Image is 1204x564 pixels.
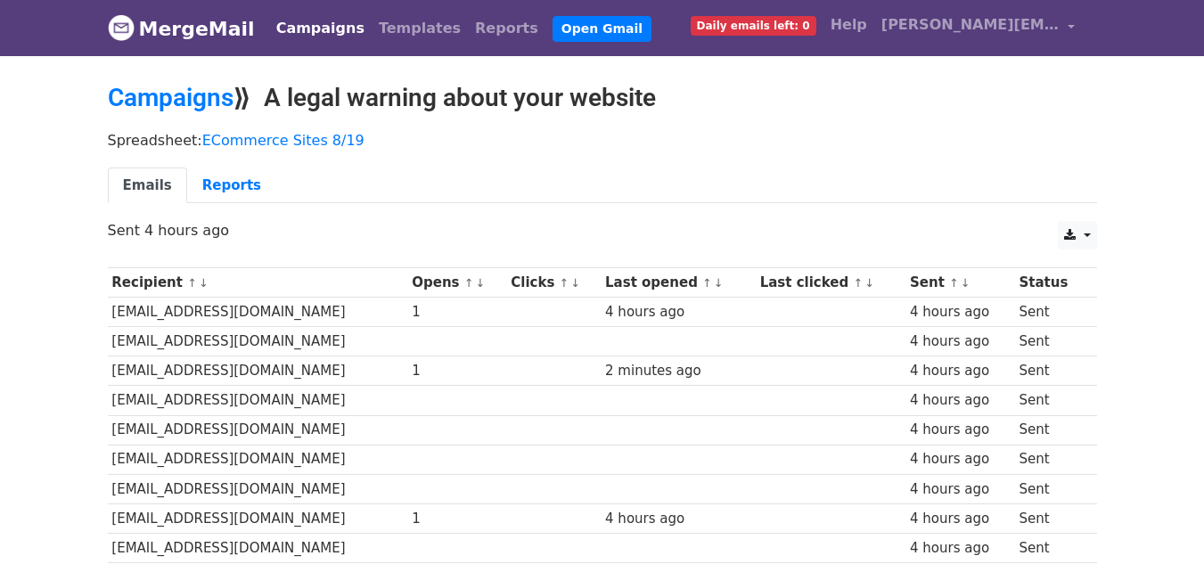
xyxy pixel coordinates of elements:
[560,276,569,290] a: ↑
[1015,298,1086,327] td: Sent
[1015,474,1086,503] td: Sent
[823,7,874,43] a: Help
[864,276,874,290] a: ↓
[910,361,1011,381] div: 4 hours ago
[108,386,408,415] td: [EMAIL_ADDRESS][DOMAIN_NAME]
[910,420,1011,440] div: 4 hours ago
[412,361,502,381] div: 1
[1015,445,1086,474] td: Sent
[553,16,651,42] a: Open Gmail
[881,14,1060,36] span: [PERSON_NAME][EMAIL_ADDRESS][DOMAIN_NAME]
[407,268,506,298] th: Opens
[961,276,971,290] a: ↓
[605,509,751,529] div: 4 hours ago
[874,7,1083,49] a: [PERSON_NAME][EMAIL_ADDRESS][DOMAIN_NAME]
[910,509,1011,529] div: 4 hours ago
[108,221,1097,240] p: Sent 4 hours ago
[910,449,1011,470] div: 4 hours ago
[108,10,255,47] a: MergeMail
[910,302,1011,323] div: 4 hours ago
[910,390,1011,411] div: 4 hours ago
[910,538,1011,559] div: 4 hours ago
[202,132,364,149] a: ECommerce Sites 8/19
[412,509,502,529] div: 1
[691,16,816,36] span: Daily emails left: 0
[108,533,408,562] td: [EMAIL_ADDRESS][DOMAIN_NAME]
[108,14,135,41] img: MergeMail logo
[1015,386,1086,415] td: Sent
[199,276,209,290] a: ↓
[910,331,1011,352] div: 4 hours ago
[108,503,408,533] td: [EMAIL_ADDRESS][DOMAIN_NAME]
[108,83,1097,113] h2: ⟫ A legal warning about your website
[570,276,580,290] a: ↓
[412,302,502,323] div: 1
[1015,327,1086,356] td: Sent
[372,11,468,46] a: Templates
[108,474,408,503] td: [EMAIL_ADDRESS][DOMAIN_NAME]
[702,276,712,290] a: ↑
[684,7,823,43] a: Daily emails left: 0
[853,276,863,290] a: ↑
[269,11,372,46] a: Campaigns
[506,268,601,298] th: Clicks
[1015,415,1086,445] td: Sent
[605,361,751,381] div: 2 minutes ago
[464,276,474,290] a: ↑
[756,268,905,298] th: Last clicked
[108,445,408,474] td: [EMAIL_ADDRESS][DOMAIN_NAME]
[108,131,1097,150] p: Spreadsheet:
[108,298,408,327] td: [EMAIL_ADDRESS][DOMAIN_NAME]
[949,276,959,290] a: ↑
[1015,268,1086,298] th: Status
[108,415,408,445] td: [EMAIL_ADDRESS][DOMAIN_NAME]
[108,168,187,204] a: Emails
[605,302,751,323] div: 4 hours ago
[187,168,276,204] a: Reports
[1015,533,1086,562] td: Sent
[1015,356,1086,386] td: Sent
[1015,503,1086,533] td: Sent
[108,83,233,112] a: Campaigns
[108,268,408,298] th: Recipient
[187,276,197,290] a: ↑
[108,356,408,386] td: [EMAIL_ADDRESS][DOMAIN_NAME]
[905,268,1014,298] th: Sent
[601,268,756,298] th: Last opened
[108,327,408,356] td: [EMAIL_ADDRESS][DOMAIN_NAME]
[476,276,486,290] a: ↓
[910,479,1011,500] div: 4 hours ago
[468,11,545,46] a: Reports
[714,276,724,290] a: ↓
